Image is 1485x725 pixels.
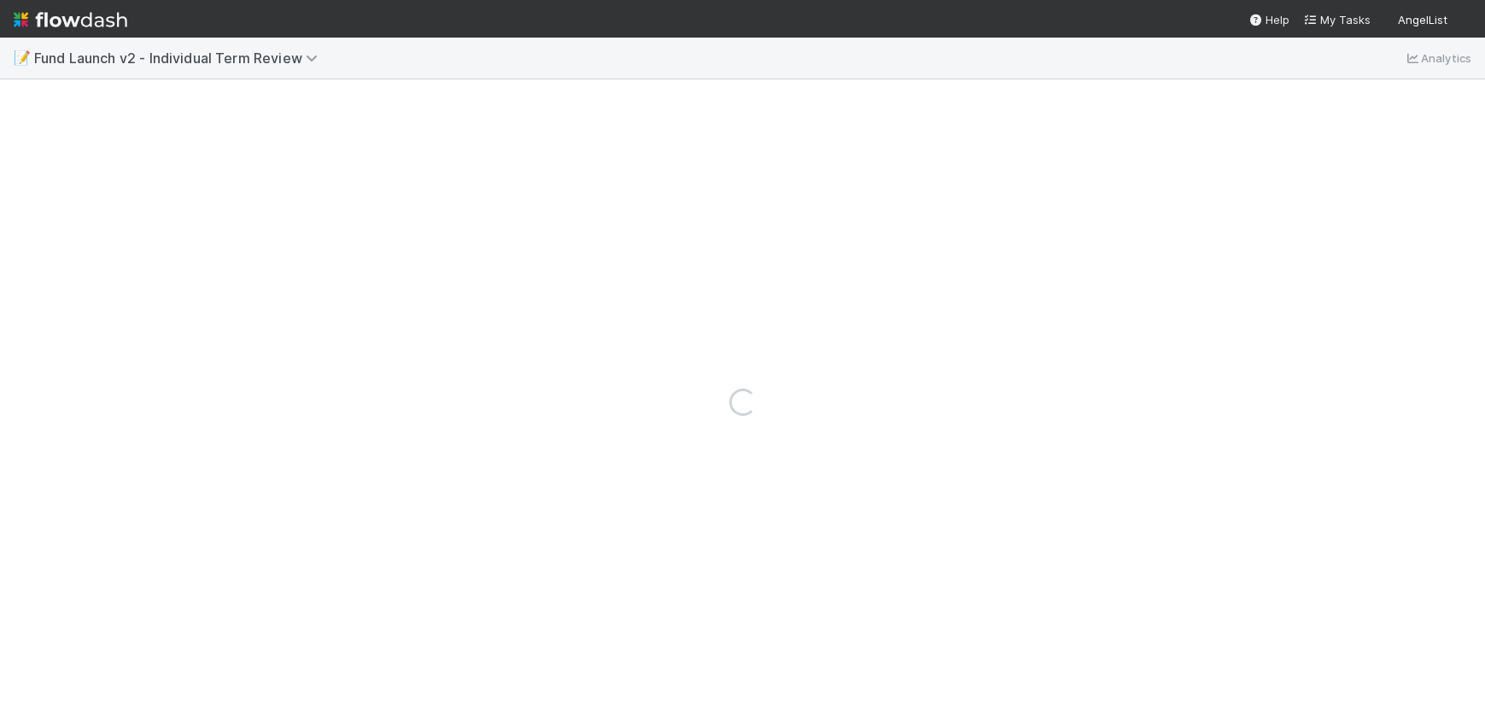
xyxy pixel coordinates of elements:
img: logo-inverted-e16ddd16eac7371096b0.svg [14,5,127,34]
span: Fund Launch v2 - Individual Term Review [34,50,326,67]
span: My Tasks [1303,13,1371,26]
a: Analytics [1404,48,1471,68]
span: AngelList [1398,13,1447,26]
div: Help [1248,11,1289,28]
a: My Tasks [1303,11,1371,28]
img: avatar_ba22fd42-677f-4b89-aaa3-073be741e398.png [1454,12,1471,29]
span: 📝 [14,50,31,65]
